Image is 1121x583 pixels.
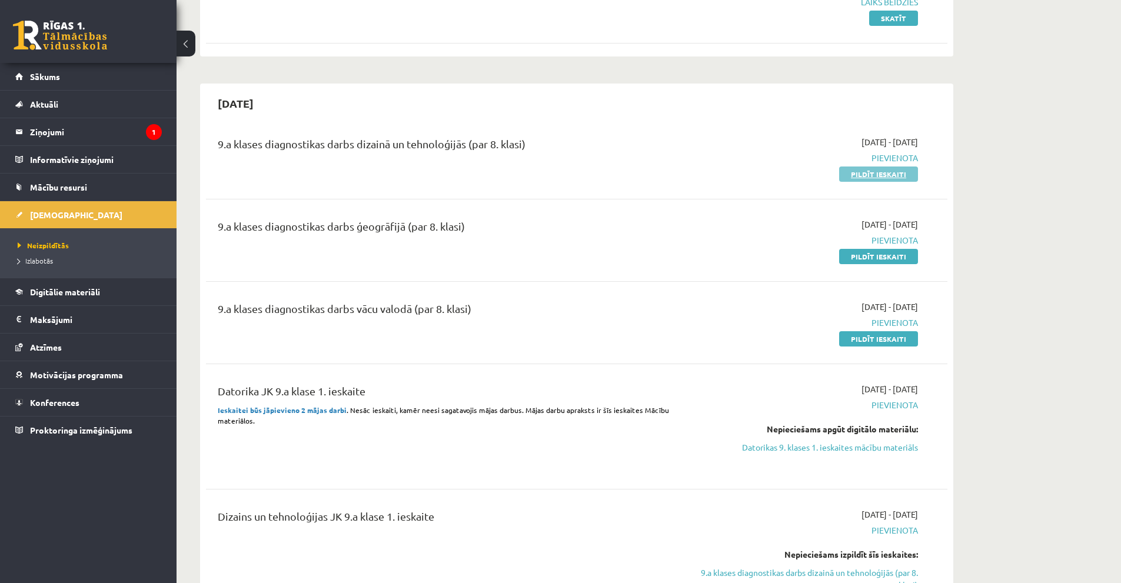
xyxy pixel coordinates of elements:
span: [DEMOGRAPHIC_DATA] [30,209,122,220]
span: Pievienota [696,152,918,164]
a: Izlabotās [18,255,165,266]
span: Aktuāli [30,99,58,109]
a: Skatīt [869,11,918,26]
div: 9.a klases diagnostikas darbs dizainā un tehnoloģijās (par 8. klasi) [218,136,678,158]
span: [DATE] - [DATE] [861,218,918,231]
span: Konferences [30,397,79,408]
a: Pildīt ieskaiti [839,166,918,182]
a: Rīgas 1. Tālmācības vidusskola [13,21,107,50]
span: Digitālie materiāli [30,286,100,297]
span: Sākums [30,71,60,82]
h2: [DATE] [206,89,265,117]
a: Sākums [15,63,162,90]
a: Konferences [15,389,162,416]
div: 9.a klases diagnostikas darbs vācu valodā (par 8. klasi) [218,301,678,322]
div: Nepieciešams apgūt digitālo materiālu: [696,423,918,435]
a: Atzīmes [15,334,162,361]
a: Neizpildītās [18,240,165,251]
span: Pievienota [696,524,918,537]
span: [DATE] - [DATE] [861,301,918,313]
span: . Nesāc ieskaiti, kamēr neesi sagatavojis mājas darbus. Mājas darbu apraksts ir šīs ieskaites Māc... [218,405,669,425]
span: Atzīmes [30,342,62,352]
strong: Ieskaitei būs jāpievieno 2 mājas darbi [218,405,347,415]
a: Datorikas 9. klases 1. ieskaites mācību materiāls [696,441,918,454]
a: Proktoringa izmēģinājums [15,417,162,444]
div: 9.a klases diagnostikas darbs ģeogrāfijā (par 8. klasi) [218,218,678,240]
div: Nepieciešams izpildīt šīs ieskaites: [696,548,918,561]
span: Neizpildītās [18,241,69,250]
a: Digitālie materiāli [15,278,162,305]
a: Aktuāli [15,91,162,118]
span: Pievienota [696,234,918,246]
a: Motivācijas programma [15,361,162,388]
a: Mācību resursi [15,174,162,201]
a: Pildīt ieskaiti [839,249,918,264]
span: [DATE] - [DATE] [861,383,918,395]
legend: Ziņojumi [30,118,162,145]
a: Informatīvie ziņojumi [15,146,162,173]
div: Dizains un tehnoloģijas JK 9.a klase 1. ieskaite [218,508,678,530]
span: Mācību resursi [30,182,87,192]
span: [DATE] - [DATE] [861,508,918,521]
a: [DEMOGRAPHIC_DATA] [15,201,162,228]
div: Datorika JK 9.a klase 1. ieskaite [218,383,678,405]
span: [DATE] - [DATE] [861,136,918,148]
legend: Informatīvie ziņojumi [30,146,162,173]
a: Ziņojumi1 [15,118,162,145]
span: Proktoringa izmēģinājums [30,425,132,435]
span: Pievienota [696,317,918,329]
a: Maksājumi [15,306,162,333]
i: 1 [146,124,162,140]
legend: Maksājumi [30,306,162,333]
span: Motivācijas programma [30,369,123,380]
span: Izlabotās [18,256,53,265]
a: Pildīt ieskaiti [839,331,918,347]
span: Pievienota [696,399,918,411]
